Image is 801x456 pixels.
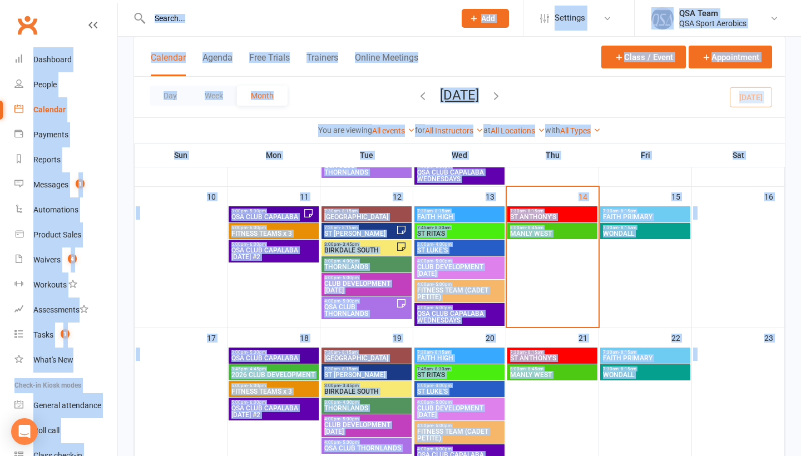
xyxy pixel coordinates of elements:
[14,323,117,348] a: Tasks 1
[324,259,409,264] span: 3:00pm
[433,282,452,287] span: - 5:00pm
[340,259,359,264] span: - 4:00pm
[481,14,495,23] span: Add
[33,305,88,314] div: Assessments
[231,214,303,220] span: QSA CLUB CAPALABA
[764,187,784,205] div: 16
[413,143,506,167] th: Wed
[33,130,68,139] div: Payments
[146,11,447,26] input: Search...
[602,214,688,220] span: FAITH PRIMARY
[510,209,595,214] span: 7:30am
[417,355,502,361] span: FAITH HIGH
[248,209,266,214] span: - 5:30pm
[425,126,483,135] a: All Instructors
[417,230,502,237] span: ST RITA'S
[417,447,502,452] span: 4:00pm
[433,259,452,264] span: - 5:00pm
[324,405,409,412] span: THORNLANDS
[33,155,61,164] div: Reports
[324,350,409,355] span: 7:30am
[340,440,359,445] span: - 5:00pm
[324,422,409,435] span: CLUB DEVELOPMENT [DATE]
[33,80,57,89] div: People
[417,214,502,220] span: FAITH HIGH
[340,299,359,304] span: - 5:00pm
[340,350,358,355] span: - 8:15am
[417,423,502,428] span: 4:00pm
[324,304,396,317] span: QSA CLUB THORNLANDS
[324,230,396,237] span: ST [PERSON_NAME]
[433,366,451,371] span: - 8:30am
[324,355,409,361] span: [GEOGRAPHIC_DATA]
[14,348,117,373] a: What's New
[33,230,81,239] div: Product Sales
[231,405,317,418] span: QSA CLUB CAPALABA [DATE] #2
[433,305,452,310] span: - 6:00pm
[602,225,688,230] span: 7:30am
[764,328,784,346] div: 23
[14,393,117,418] a: General attendance kiosk mode
[150,86,191,106] button: Day
[433,400,452,405] span: - 5:00pm
[191,86,237,106] button: Week
[14,47,117,72] a: Dashboard
[248,400,266,405] span: - 6:00pm
[231,383,317,388] span: 5:00pm
[602,371,688,378] span: WONDALL
[599,143,692,167] th: Fri
[14,197,117,222] a: Automations
[417,405,502,418] span: CLUB DEVELOPMENT [DATE]
[417,400,502,405] span: 4:00pm
[372,126,415,135] a: All events
[324,400,409,405] span: 3:00pm
[417,225,502,230] span: 7:45am
[324,242,396,247] span: 3:00pm
[393,187,413,205] div: 12
[151,52,186,76] button: Calendar
[33,205,78,214] div: Automations
[76,179,85,189] span: 1
[560,126,601,135] a: All Types
[486,328,506,346] div: 20
[324,214,409,220] span: [GEOGRAPHIC_DATA]
[61,329,70,339] span: 1
[300,328,320,346] div: 18
[433,242,452,247] span: - 4:00pm
[417,388,502,395] span: ST LUKE'S
[433,225,451,230] span: - 8:30am
[231,350,317,355] span: 3:00pm
[324,371,409,378] span: ST [PERSON_NAME]
[231,366,317,371] span: 3:45pm
[340,242,359,247] span: - 3:45pm
[602,230,688,237] span: WONDALL
[231,371,317,378] span: 2026 CLUB DEVELOPMENT
[14,147,117,172] a: Reports
[340,400,359,405] span: - 4:00pm
[417,259,502,264] span: 4:00pm
[248,350,266,355] span: - 5:30pm
[324,162,396,176] span: QSA CLUB THORNLANDS
[510,366,595,371] span: 8:00am
[602,350,688,355] span: 7:30am
[510,355,595,361] span: ST ANTHONY'S
[68,254,77,264] span: 4
[14,298,117,323] a: Assessments
[228,143,320,167] th: Mon
[231,400,317,405] span: 5:00pm
[231,230,317,237] span: FITNESS TEAMS x 3
[578,187,599,205] div: 14
[433,423,452,428] span: - 5:00pm
[248,242,266,247] span: - 6:00pm
[14,97,117,122] a: Calendar
[578,328,599,346] div: 21
[231,209,303,214] span: 3:00pm
[11,418,38,445] div: Open Intercom Messenger
[340,209,358,214] span: - 8:15am
[14,272,117,298] a: Workouts
[340,383,359,388] span: - 3:45pm
[324,383,409,388] span: 3:00pm
[300,187,320,205] div: 11
[14,172,117,197] a: Messages 1
[33,280,67,289] div: Workouts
